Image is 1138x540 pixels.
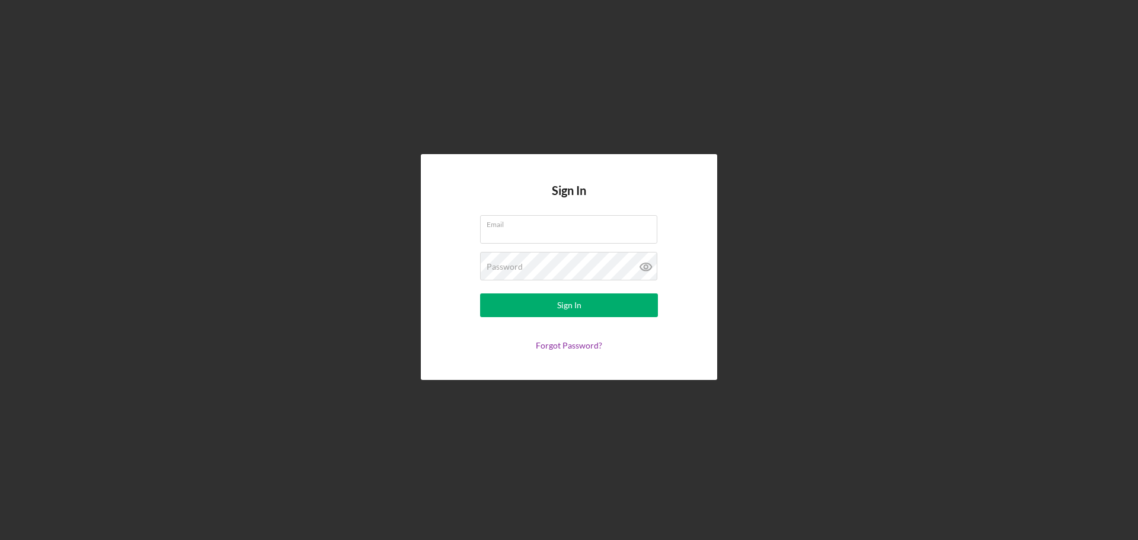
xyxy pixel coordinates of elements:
[487,262,523,271] label: Password
[480,293,658,317] button: Sign In
[552,184,586,215] h4: Sign In
[536,340,602,350] a: Forgot Password?
[557,293,581,317] div: Sign In
[487,216,657,229] label: Email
